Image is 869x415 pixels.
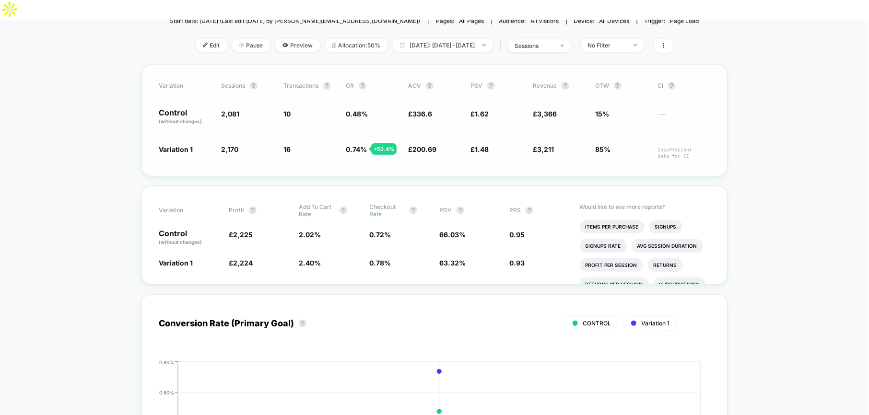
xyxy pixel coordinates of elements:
span: 0.78 % [369,259,391,267]
p: Would like to see more reports? [580,203,711,210]
img: end [561,45,564,46]
span: 66.03 % [439,231,466,239]
span: 2.02 % [299,231,321,239]
tspan: 0.60% [159,390,174,395]
span: Add To Cart Rate [299,203,335,218]
span: Edit [196,39,227,52]
span: Variation 1 [159,145,193,153]
span: 15% [595,110,609,118]
img: end [634,44,637,46]
span: £ [470,145,489,153]
span: PPS [509,207,521,214]
span: Transactions [283,82,318,89]
span: 1.48 [475,145,489,153]
div: + 53.4 % [371,143,397,155]
li: Signups [649,220,682,233]
span: Insufficient data for CI [658,147,710,159]
span: £ [533,145,554,153]
span: 0.93 [509,259,525,267]
span: AOV [408,82,421,89]
span: £ [470,110,489,118]
li: Profit Per Session [580,258,643,272]
span: £ [408,145,436,153]
span: 3,366 [537,110,557,118]
span: | [498,39,508,53]
span: All Visitors [531,17,559,24]
span: 200.69 [412,145,436,153]
span: £ [408,110,432,118]
span: Sessions [221,82,245,89]
div: No Filter [588,42,626,49]
span: 1.62 [475,110,489,118]
span: 2,170 [221,145,238,153]
span: Variation [159,203,211,218]
span: Start date: [DATE] (Last edit [DATE] by [PERSON_NAME][EMAIL_ADDRESS][DOMAIN_NAME]) [170,17,420,24]
p: Control [159,230,219,246]
span: £ [229,259,253,267]
li: Signups Rate [580,239,627,253]
span: 2.40 % [299,259,321,267]
span: CONTROL [583,320,611,327]
img: end [239,43,244,47]
img: end [482,44,486,46]
span: all devices [599,17,630,24]
span: --- [658,111,710,125]
span: Revenue [533,82,557,89]
span: 2,224 [233,259,253,267]
span: Pause [232,39,270,52]
button: ? [410,207,417,214]
span: £ [229,231,253,239]
button: ? [457,207,464,214]
button: ? [299,320,306,327]
p: Control [159,109,211,125]
span: (without changes) [159,118,202,124]
span: 2,225 [233,231,253,239]
span: 0.95 [509,231,525,239]
button: ? [487,82,495,90]
img: rebalance [332,43,336,48]
span: CR [346,82,354,89]
span: PDV [439,207,452,214]
span: £ [533,110,557,118]
span: 3,211 [537,145,554,153]
span: Variation [159,82,211,90]
span: (without changes) [159,239,202,245]
li: Avg Session Duration [632,239,703,253]
span: Profit [229,207,244,214]
span: Checkout Rate [369,203,405,218]
tspan: 0.80% [159,359,174,365]
button: ? [526,207,533,214]
span: 0.48 % [346,110,368,118]
button: ? [614,82,622,90]
span: 10 [283,110,291,118]
span: all pages [459,17,484,24]
span: 2,081 [221,110,239,118]
button: ? [249,207,257,214]
span: Preview [275,39,320,52]
span: 0.72 % [369,231,391,239]
button: ? [426,82,434,90]
button: ? [323,82,331,90]
div: Audience: [499,17,559,24]
div: Trigger: [645,17,699,24]
span: PSV [470,82,482,89]
span: OTW [595,82,648,90]
img: calendar [400,43,405,47]
span: Variation 1 [641,320,669,327]
button: ? [340,207,347,214]
li: Returns Per Session [580,277,649,291]
button: ? [668,82,676,90]
span: 85% [595,145,611,153]
span: [DATE]: [DATE] - [DATE] [393,39,493,52]
div: sessions [515,42,553,49]
span: CI [658,82,710,90]
button: ? [562,82,569,90]
span: 0.74 % [346,145,367,153]
span: 336.6 [412,110,432,118]
span: Variation 1 [159,259,193,267]
span: 63.32 % [439,259,466,267]
li: Items Per Purchase [580,220,645,233]
span: Page Load [670,17,699,24]
img: edit [203,43,208,47]
li: Returns [648,258,683,272]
